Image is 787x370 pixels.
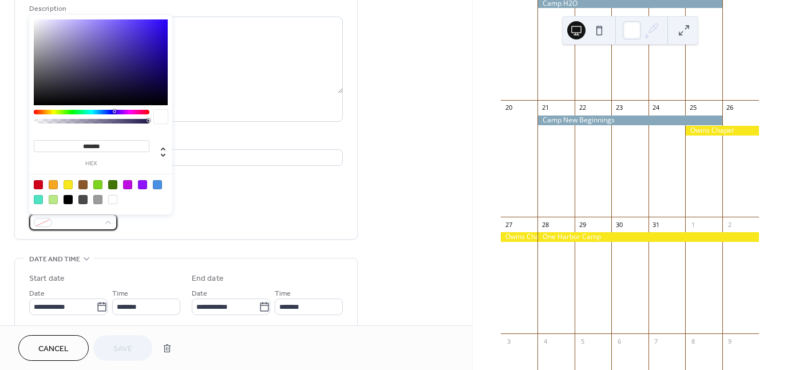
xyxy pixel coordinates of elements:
div: #50E3C2 [34,195,43,204]
div: 8 [689,337,697,345]
div: #000000 [64,195,73,204]
div: #9013FE [138,180,147,189]
div: 5 [578,337,587,345]
div: 31 [652,220,661,229]
div: #F8E71C [64,180,73,189]
div: #9B9B9B [93,195,102,204]
span: Time [275,288,291,300]
div: End date [192,273,224,285]
div: #B8E986 [49,195,58,204]
span: Date [29,288,45,300]
div: 6 [615,337,623,345]
div: Camp New Beginnings [537,116,722,125]
div: 1 [689,220,697,229]
div: Start date [29,273,65,285]
div: 7 [652,337,661,345]
button: Cancel [18,335,89,361]
div: #417505 [108,180,117,189]
div: 27 [504,220,513,229]
div: 4 [541,337,549,345]
div: 23 [615,104,623,112]
div: Location [29,136,341,148]
div: 28 [541,220,549,229]
div: 26 [726,104,734,112]
div: #D0021B [34,180,43,189]
div: 21 [541,104,549,112]
span: Time [112,288,128,300]
div: 2 [726,220,734,229]
div: #7ED321 [93,180,102,189]
div: #8B572A [78,180,88,189]
div: Owins Chapel [501,232,537,242]
div: #FFFFFF [108,195,117,204]
div: 9 [726,337,734,345]
div: 29 [578,220,587,229]
div: One Harbor Camp [537,232,759,242]
label: hex [34,161,149,167]
div: #BD10E0 [123,180,132,189]
span: Date and time [29,253,80,265]
div: 20 [504,104,513,112]
div: #4A4A4A [78,195,88,204]
div: 30 [615,220,623,229]
div: 22 [578,104,587,112]
div: #4A90E2 [153,180,162,189]
div: #F5A623 [49,180,58,189]
span: Date [192,288,207,300]
div: 3 [504,337,513,345]
span: Cancel [38,343,69,355]
div: Description [29,3,341,15]
div: 24 [652,104,661,112]
div: Owins Chapel [685,126,759,136]
div: 25 [689,104,697,112]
